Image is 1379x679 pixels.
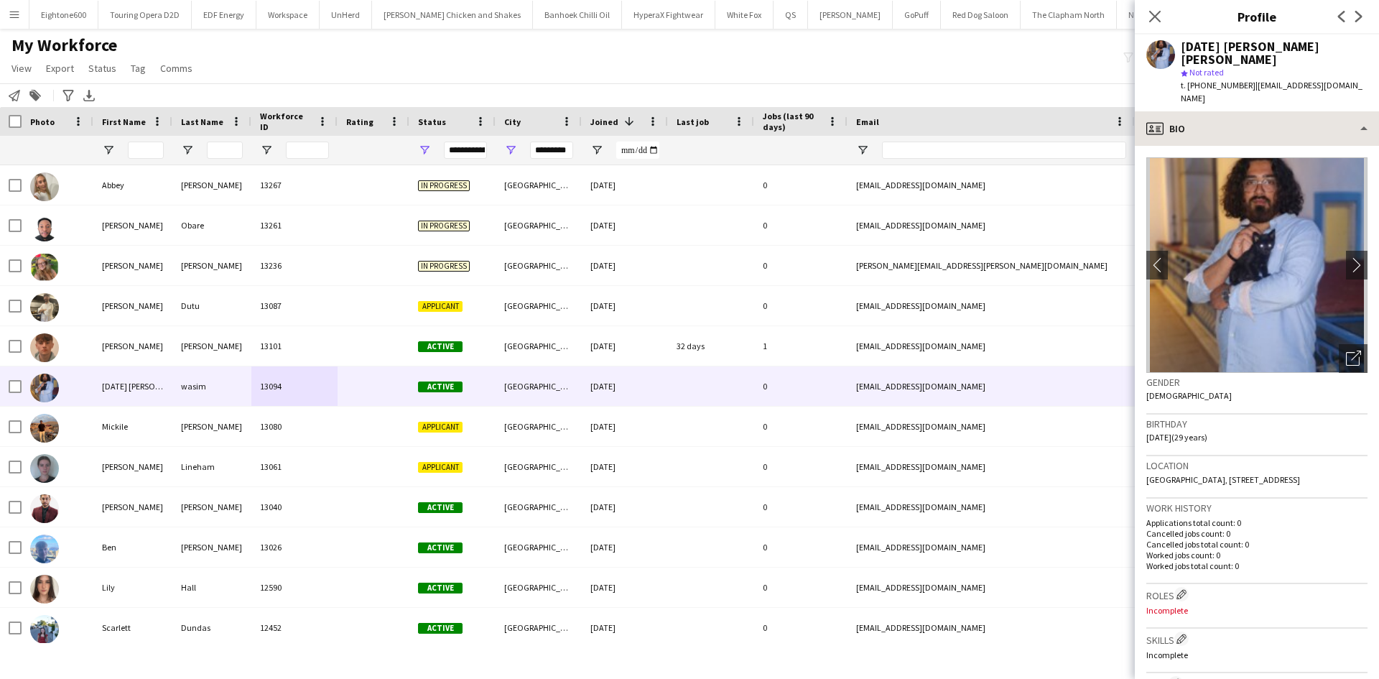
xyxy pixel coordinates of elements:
div: 13040 [251,487,338,527]
app-action-btn: Advanced filters [60,87,77,104]
span: Status [418,116,446,127]
div: Obare [172,205,251,245]
div: [DATE] [582,286,668,325]
div: Dundas [172,608,251,647]
span: Applicant [418,422,463,433]
span: Active [418,341,463,352]
button: Red Dog Saloon [941,1,1021,29]
span: In progress [418,261,470,272]
div: 0 [754,286,848,325]
div: 1 [754,326,848,366]
div: 0 [754,608,848,647]
span: [DEMOGRAPHIC_DATA] [1146,390,1232,401]
div: [DATE] [582,447,668,486]
h3: Roles [1146,587,1368,602]
div: [DATE] [582,407,668,446]
div: 13261 [251,205,338,245]
p: Cancelled jobs total count: 0 [1146,539,1368,550]
button: Touring Opera D2D [98,1,192,29]
button: Open Filter Menu [102,144,115,157]
div: [EMAIL_ADDRESS][DOMAIN_NAME] [848,568,1135,607]
div: [GEOGRAPHIC_DATA] [496,407,582,446]
div: [DATE] [PERSON_NAME] [PERSON_NAME] [1181,40,1368,66]
div: [EMAIL_ADDRESS][DOMAIN_NAME] [848,407,1135,446]
span: In progress [418,221,470,231]
span: First Name [102,116,146,127]
img: Bethany Lineham [30,454,59,483]
div: [GEOGRAPHIC_DATA] [496,246,582,285]
div: [PERSON_NAME] [172,527,251,567]
div: Hall [172,568,251,607]
img: Shikhar Gupta [30,494,59,523]
button: New Board [1117,1,1181,29]
div: [EMAIL_ADDRESS][DOMAIN_NAME] [848,326,1135,366]
div: Mickile [93,407,172,446]
p: Worked jobs count: 0 [1146,550,1368,560]
div: Lineham [172,447,251,486]
div: 0 [754,487,848,527]
h3: Location [1146,459,1368,472]
button: [PERSON_NAME] [808,1,893,29]
div: 12590 [251,568,338,607]
div: Lily [93,568,172,607]
span: Last job [677,116,709,127]
div: [PERSON_NAME] [93,205,172,245]
h3: Skills [1146,632,1368,647]
h3: Birthday [1146,417,1368,430]
div: [GEOGRAPHIC_DATA] [496,487,582,527]
span: Photo [30,116,55,127]
div: [DATE] [582,608,668,647]
button: Open Filter Menu [590,144,603,157]
div: 13267 [251,165,338,205]
div: [GEOGRAPHIC_DATA] [496,205,582,245]
p: Worked jobs total count: 0 [1146,560,1368,571]
p: Incomplete [1146,650,1368,660]
button: [PERSON_NAME] Chicken and Shakes [372,1,533,29]
div: [DATE] [582,205,668,245]
div: Bio [1135,111,1379,146]
img: Crew avatar or photo [1146,157,1368,373]
app-action-btn: Add to tag [27,87,44,104]
div: [PERSON_NAME] [172,487,251,527]
div: [EMAIL_ADDRESS][DOMAIN_NAME] [848,608,1135,647]
a: Export [40,59,80,78]
div: [PERSON_NAME][EMAIL_ADDRESS][PERSON_NAME][DOMAIN_NAME] [848,246,1135,285]
div: 13101 [251,326,338,366]
div: 0 [754,407,848,446]
button: Banhoek Chilli Oil [533,1,622,29]
div: 13026 [251,527,338,567]
input: City Filter Input [530,142,573,159]
button: Workspace [256,1,320,29]
button: Open Filter Menu [418,144,431,157]
p: Cancelled jobs count: 0 [1146,528,1368,539]
div: [PERSON_NAME] [172,246,251,285]
div: [DATE] [582,326,668,366]
button: HyperaX Fightwear [622,1,715,29]
img: Matthew Hopwood [30,333,59,362]
span: Applicant [418,301,463,312]
a: View [6,59,37,78]
div: [GEOGRAPHIC_DATA] [496,527,582,567]
div: 13087 [251,286,338,325]
img: Scarlett Dundas [30,615,59,644]
div: [PERSON_NAME] [93,487,172,527]
button: EDF Energy [192,1,256,29]
div: [GEOGRAPHIC_DATA] [496,608,582,647]
div: 0 [754,366,848,406]
h3: Gender [1146,376,1368,389]
span: | [EMAIL_ADDRESS][DOMAIN_NAME] [1181,80,1362,103]
span: Active [418,623,463,634]
span: Status [88,62,116,75]
div: [EMAIL_ADDRESS][DOMAIN_NAME] [848,165,1135,205]
span: Joined [590,116,618,127]
span: Comms [160,62,192,75]
div: 13061 [251,447,338,486]
div: Dutu [172,286,251,325]
span: Active [418,502,463,513]
div: 13236 [251,246,338,285]
span: Active [418,382,463,392]
h3: Profile [1135,7,1379,26]
div: 32 days [668,326,754,366]
div: 0 [754,205,848,245]
div: [PERSON_NAME] [93,246,172,285]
